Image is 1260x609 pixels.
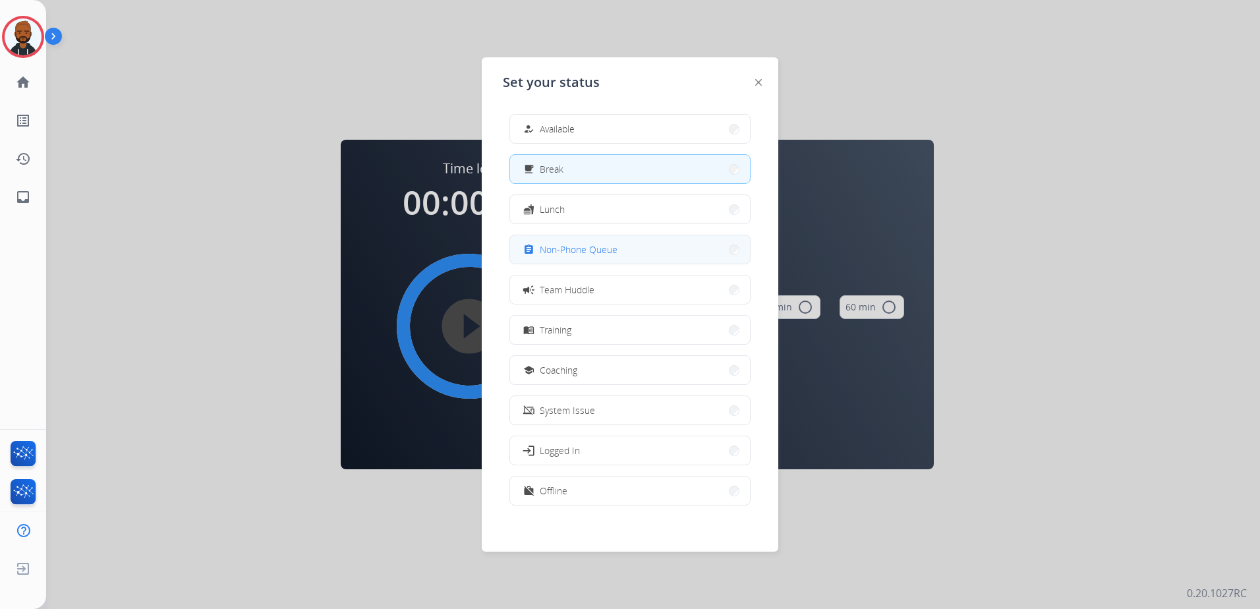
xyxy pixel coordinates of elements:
button: System Issue [510,396,750,424]
span: Offline [540,484,567,498]
mat-icon: login [522,444,535,457]
span: Team Huddle [540,283,594,297]
mat-icon: list_alt [15,113,31,129]
span: Break [540,162,563,176]
mat-icon: campaign [522,283,535,296]
button: Lunch [510,195,750,223]
span: Non-Phone Queue [540,243,617,256]
img: close-button [755,79,762,86]
span: Logged In [540,444,580,457]
span: Training [540,323,571,337]
button: Logged In [510,436,750,465]
button: Available [510,115,750,143]
mat-icon: menu_book [523,324,534,335]
button: Training [510,316,750,344]
mat-icon: phonelink_off [523,405,534,416]
img: avatar [5,18,42,55]
mat-icon: how_to_reg [523,123,534,134]
mat-icon: inbox [15,189,31,205]
mat-icon: school [523,364,534,376]
mat-icon: free_breakfast [523,163,534,175]
span: Lunch [540,202,565,216]
mat-icon: work_off [523,485,534,496]
mat-icon: assignment [523,244,534,255]
span: Available [540,122,575,136]
mat-icon: fastfood [523,204,534,215]
mat-icon: home [15,74,31,90]
span: Coaching [540,363,577,377]
p: 0.20.1027RC [1187,585,1247,601]
button: Team Huddle [510,275,750,304]
button: Offline [510,477,750,505]
mat-icon: history [15,151,31,167]
button: Non-Phone Queue [510,235,750,264]
button: Break [510,155,750,183]
span: Set your status [503,73,600,92]
button: Coaching [510,356,750,384]
span: System Issue [540,403,595,417]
